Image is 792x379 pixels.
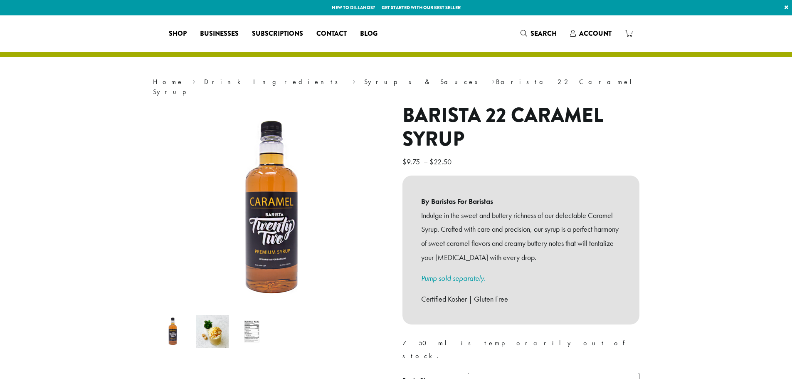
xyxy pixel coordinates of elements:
[192,74,195,87] span: ›
[421,194,621,208] b: By Baristas For Baristas
[402,104,639,151] h1: Barista 22 Caramel Syrup
[382,4,461,11] a: Get started with our best seller
[204,77,343,86] a: Drink Ingredients
[492,74,495,87] span: ›
[360,29,377,39] span: Blog
[156,315,189,348] img: Barista 22 Caramel Syrup
[429,157,454,166] bdi: 22.50
[196,315,229,348] img: Barista 22 Caramel Syrup - Image 2
[162,27,193,40] a: Shop
[579,29,612,38] span: Account
[200,29,239,39] span: Businesses
[424,157,428,166] span: –
[402,157,422,166] bdi: 9.75
[514,27,563,40] a: Search
[402,157,407,166] span: $
[421,292,621,306] p: Certified Kosher | Gluten Free
[421,208,621,265] p: Indulge in the sweet and buttery richness of our delectable Caramel Syrup. Crafted with care and ...
[252,29,303,39] span: Subscriptions
[429,157,434,166] span: $
[421,273,486,283] a: Pump sold separately.
[316,29,347,39] span: Contact
[235,315,268,348] img: Barista 22 Caramel Syrup - Image 3
[530,29,557,38] span: Search
[168,104,375,312] img: Barista 22 Caramel Syrup
[169,29,187,39] span: Shop
[153,77,639,97] nav: Breadcrumb
[153,77,184,86] a: Home
[353,74,355,87] span: ›
[402,337,639,362] p: 750 ml is temporarily out of stock.
[364,77,483,86] a: Syrups & Sauces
